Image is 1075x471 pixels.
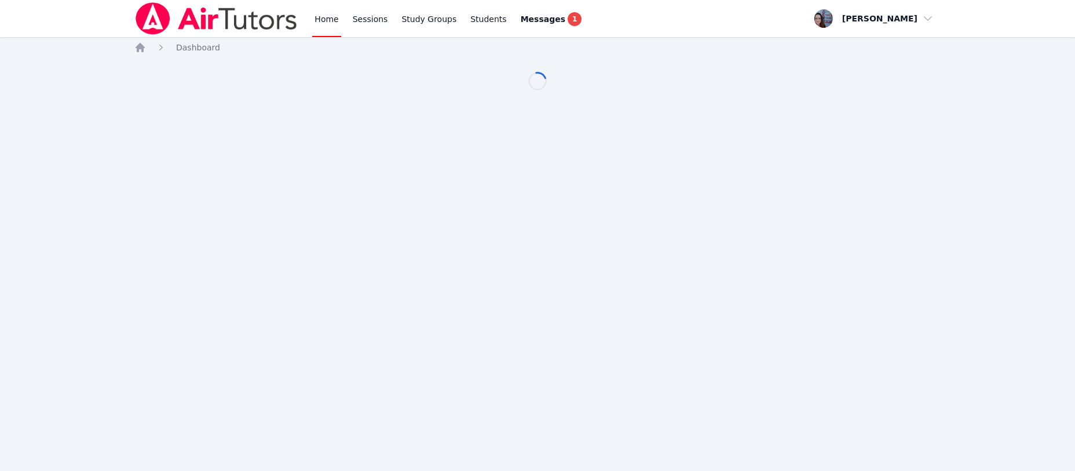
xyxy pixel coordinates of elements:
[176,43,220,52] span: Dashboard
[176,42,220,53] a: Dashboard
[134,42,941,53] nav: Breadcrumb
[521,13,565,25] span: Messages
[568,12,582,26] span: 1
[134,2,298,35] img: Air Tutors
